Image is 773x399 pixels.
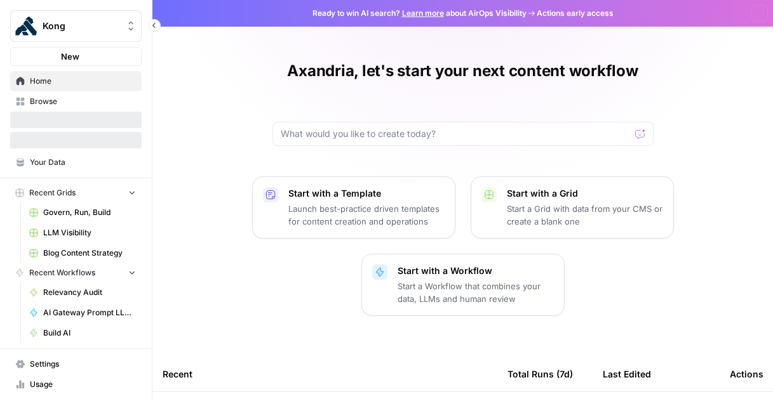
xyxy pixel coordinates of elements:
img: Kong Logo [15,15,37,37]
span: LLM Visibility [43,227,136,239]
button: Start with a TemplateLaunch best-practice driven templates for content creation and operations [252,176,455,239]
span: Usage [30,379,136,390]
a: Build AI [24,323,142,343]
div: Recent [163,356,487,391]
span: Recent Workflows [29,267,95,278]
a: Relevancy Audit [24,282,142,303]
div: Actions [730,356,763,391]
span: New [61,50,79,63]
p: Start a Workflow that combines your data, LLMs and human review [398,280,554,305]
span: Home [30,75,136,87]
span: Browse [30,96,136,107]
span: Settings [30,358,136,370]
button: Recent Grids [10,183,142,202]
a: Your Data [10,152,142,173]
span: Build AI [43,327,136,339]
span: AI Gateway Prompt LLM Visibility [43,307,136,318]
span: Recent Grids [29,187,76,199]
p: Start with a Template [288,187,445,200]
button: Start with a GridStart a Grid with data from your CMS or create a blank one [471,176,674,239]
div: Total Runs (7d) [507,356,573,391]
input: What would you like to create today? [281,128,630,140]
span: Ready to win AI search? about AirOps Visibility [313,8,527,19]
a: Learn more [402,8,444,18]
a: Browse [10,91,142,112]
span: Actions early access [537,8,614,19]
a: Settings [10,354,142,374]
button: Start with a WorkflowStart a Workflow that combines your data, LLMs and human review [361,254,565,316]
a: Home [10,71,142,91]
p: Start with a Workflow [398,265,554,277]
a: Blog Content Strategy [24,243,142,263]
a: AI Gateway Prompt LLM Visibility [24,303,142,323]
p: Launch best-practice driven templates for content creation and operations [288,202,445,228]
a: Govern, Run, Build [24,202,142,223]
span: Relevancy Audit [43,287,136,298]
a: Usage [10,374,142,395]
p: Start with a Grid [507,187,663,200]
span: Your Data [30,157,136,168]
button: Workspace: Kong [10,10,142,42]
span: Blog Content Strategy [43,247,136,259]
button: Recent Workflows [10,263,142,282]
button: New [10,47,142,66]
p: Start a Grid with data from your CMS or create a blank one [507,202,663,228]
span: Kong [43,20,119,32]
span: Govern, Run, Build [43,207,136,218]
h1: Axandria, let's start your next content workflow [287,61,638,81]
div: Last Edited [603,356,651,391]
a: LLM Visibility [24,223,142,243]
